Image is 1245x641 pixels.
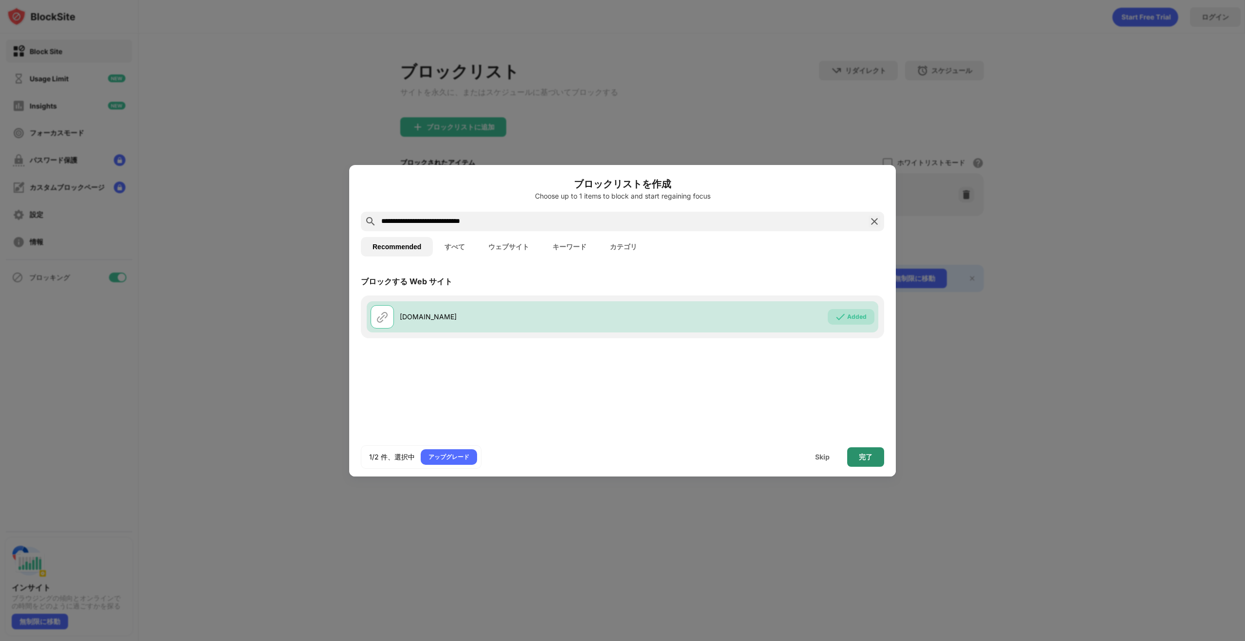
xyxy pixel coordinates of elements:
[859,453,872,461] div: 完了
[365,216,376,227] img: search.svg
[477,237,541,256] button: ウェブサイト
[361,192,884,200] div: Choose up to 1 items to block and start regaining focus
[369,452,415,462] div: 1/2 件、選択中
[815,453,830,461] div: Skip
[541,237,598,256] button: キーワード
[376,311,388,323] img: url.svg
[400,311,622,322] div: [DOMAIN_NAME]
[361,237,433,256] button: Recommended
[361,177,884,191] h6: ブロックリストを作成
[361,276,452,287] div: ブロックする Web サイト
[598,237,649,256] button: カテゴリ
[428,452,469,462] div: アップグレード
[869,216,880,227] img: search-close
[433,237,477,256] button: すべて
[847,312,867,322] div: Added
